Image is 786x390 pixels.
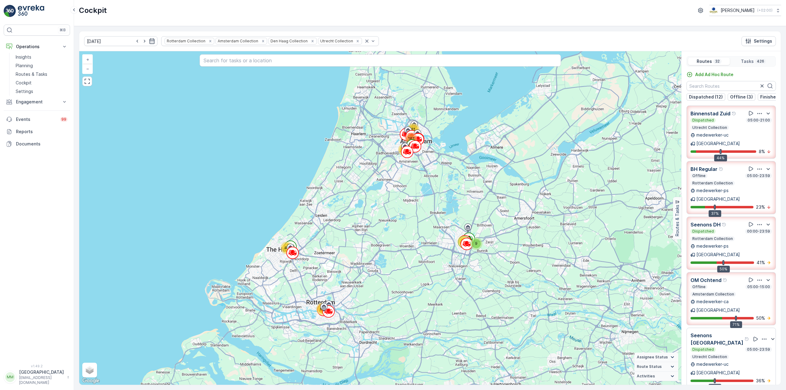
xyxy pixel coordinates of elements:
p: 05:00-21:00 [747,118,771,123]
p: 50 % [756,315,765,321]
div: Remove Utrecht Collection [354,39,361,44]
p: 00:00-23:59 [746,229,771,234]
p: medewerker-ca [696,299,729,305]
p: Rotterdam Collection [692,236,733,241]
p: [GEOGRAPHIC_DATA] [696,141,740,147]
p: [GEOGRAPHIC_DATA] [696,307,740,313]
span: − [86,66,89,71]
a: Insights [13,53,70,61]
span: v 1.49.2 [4,364,70,368]
p: 32 [714,59,720,64]
input: Search Routes [687,81,776,91]
button: Engagement [4,96,70,108]
p: [PERSON_NAME] [721,7,755,14]
span: + [86,57,89,62]
p: Offline [692,284,706,289]
p: Rotterdam Collection [692,181,733,186]
div: 42 [457,236,470,248]
p: medewerker-uc [696,361,729,367]
p: Routes & Tasks [16,71,47,77]
p: Add Ad Hoc Route [695,71,733,78]
p: Finished (2) [760,94,785,100]
div: Help Tooltip Icon [745,337,749,342]
p: Documents [16,141,68,147]
a: Routes & Tasks [13,70,70,79]
div: 37% [709,210,721,217]
span: 9 [475,241,477,246]
summary: Assignee Status [634,353,678,362]
p: Tasks [741,58,754,64]
div: Remove Amsterdam Collection [260,39,267,44]
a: Cockpit [13,79,70,87]
p: BH Regular [691,165,718,173]
a: Events99 [4,113,70,125]
p: Cockpit [16,80,32,86]
span: Assignee Status [637,355,668,360]
p: [GEOGRAPHIC_DATA] [696,252,740,258]
p: Seenons [GEOGRAPHIC_DATA] [691,332,743,346]
img: Google [81,377,101,385]
div: Help Tooltip Icon [723,278,728,283]
button: MM[GEOGRAPHIC_DATA][EMAIL_ADDRESS][DOMAIN_NAME] [4,369,70,385]
div: 64 [398,144,411,156]
input: dd/mm/yyyy [84,36,158,46]
button: Operations [4,41,70,53]
p: OM Ochtend [691,276,722,284]
p: medewerker-uc [696,132,729,138]
span: Route Status [637,364,662,369]
a: Zoom Out [83,64,92,73]
div: Remove Rotterdam Collection [207,39,214,44]
p: 05:00-15:00 [747,284,771,289]
div: 9 [470,237,482,250]
p: Dispatched [692,118,714,123]
p: Planning [16,63,33,69]
span: Activities [637,374,655,379]
img: logo [4,5,16,17]
div: Help Tooltip Icon [732,111,737,116]
div: Rotterdam Collection [165,38,206,44]
p: Dispatched [692,229,714,234]
div: MM [5,372,15,382]
p: Engagement [16,99,58,105]
img: logo_light-DOdMpM7g.png [18,5,44,17]
div: 44% [714,155,727,161]
summary: Activities [634,372,678,381]
div: 69 [316,303,329,315]
input: Search for tasks or a location [200,54,561,67]
p: Dispatched (12) [689,94,723,100]
div: Remove Den Haag Collection [309,39,316,44]
p: ⌘B [60,28,66,33]
p: Binnenstad Zuid [691,110,730,117]
p: Offline (3) [730,94,753,100]
a: Reports [4,125,70,138]
div: 50% [717,266,730,272]
p: ( +02:00 ) [757,8,772,13]
p: Cockpit [79,6,107,15]
div: 44 [281,242,293,254]
div: Help Tooltip Icon [719,167,724,172]
p: [GEOGRAPHIC_DATA] [696,196,740,202]
div: Utrecht Collection [318,38,354,44]
a: Settings [13,87,70,96]
p: 05:00-23:59 [746,347,771,352]
p: [GEOGRAPHIC_DATA] [19,369,64,375]
button: [PERSON_NAME](+02:00) [709,5,781,16]
p: Routes & Tasks [674,205,680,236]
p: 05:00-23:59 [746,173,771,178]
p: Seenons DH [691,221,721,228]
div: Help Tooltip Icon [722,222,727,227]
p: Dispatched [692,347,714,352]
p: 426 [756,59,765,64]
summary: Route Status [634,362,678,372]
p: Amsterdam Collection [692,292,735,297]
span: 167 [408,136,414,141]
p: 8 % [759,149,765,155]
p: 36 % [756,378,765,384]
p: Utrecht Collection [692,354,728,359]
a: Layers [83,363,96,377]
p: 41 % [757,260,765,266]
div: 31 [407,123,419,136]
a: Add Ad Hoc Route [687,71,733,78]
div: Den Haag Collection [269,38,309,44]
p: [EMAIL_ADDRESS][DOMAIN_NAME] [19,375,64,385]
